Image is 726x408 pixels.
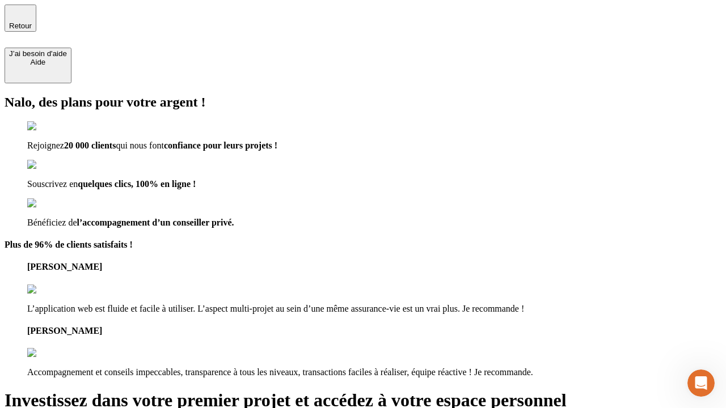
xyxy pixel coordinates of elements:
h4: Plus de 96% de clients satisfaits ! [5,240,721,250]
span: quelques clics, 100% en ligne ! [78,179,196,189]
span: l’accompagnement d’un conseiller privé. [77,218,234,227]
img: checkmark [27,160,76,170]
div: J’ai besoin d'aide [9,49,67,58]
img: reviews stars [27,348,83,358]
span: confiance pour leurs projets ! [164,141,277,150]
span: qui nous font [116,141,163,150]
span: 20 000 clients [64,141,116,150]
span: Retour [9,22,32,30]
h4: [PERSON_NAME] [27,326,721,336]
span: Bénéficiez de [27,218,77,227]
span: Rejoignez [27,141,64,150]
button: J’ai besoin d'aideAide [5,48,71,83]
iframe: Intercom live chat [687,369,715,397]
p: Accompagnement et conseils impeccables, transparence à tous les niveaux, transactions faciles à r... [27,367,721,377]
div: Aide [9,58,67,66]
img: checkmark [27,198,76,209]
img: reviews stars [27,284,83,295]
span: Souscrivez en [27,179,78,189]
h2: Nalo, des plans pour votre argent ! [5,95,721,110]
button: Retour [5,5,36,32]
h4: [PERSON_NAME] [27,262,721,272]
img: checkmark [27,121,76,131]
p: L’application web est fluide et facile à utiliser. L’aspect multi-projet au sein d’une même assur... [27,304,721,314]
